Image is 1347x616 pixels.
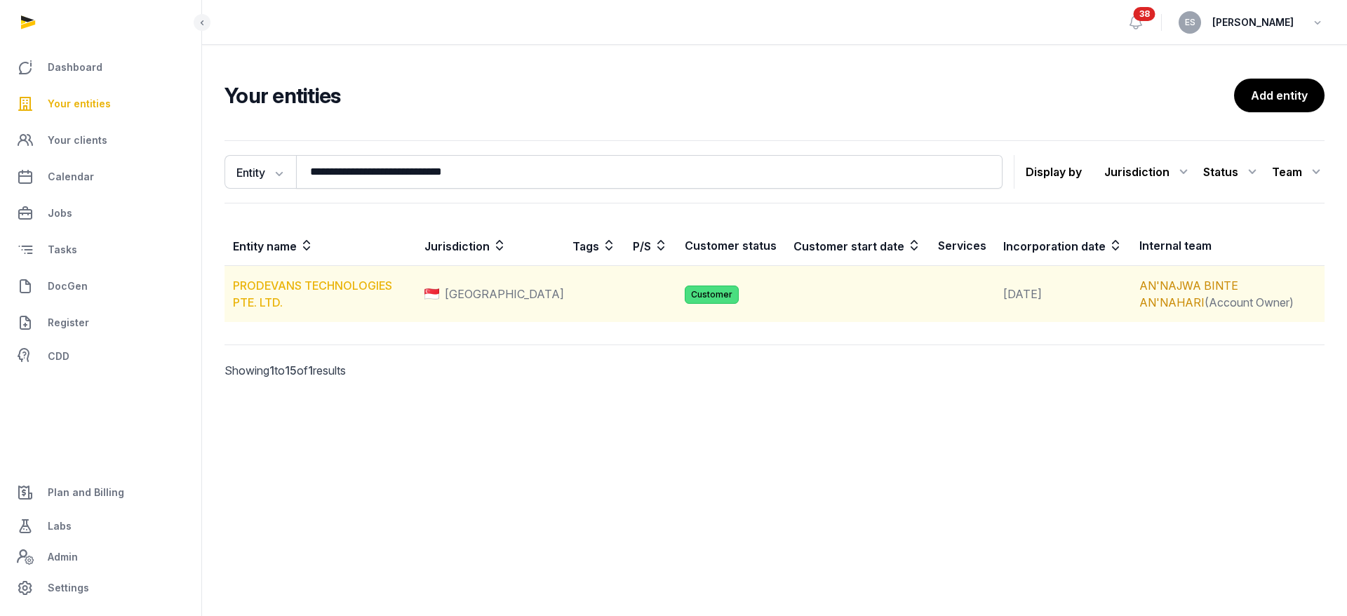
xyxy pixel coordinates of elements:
th: Customer start date [785,226,930,266]
span: [PERSON_NAME] [1212,14,1294,31]
th: Services [930,226,995,266]
a: Your clients [11,123,190,157]
th: P/S [624,226,676,266]
p: Display by [1026,161,1082,183]
span: 1 [308,363,313,377]
span: ES [1185,18,1195,27]
button: ES [1179,11,1201,34]
span: Your clients [48,132,107,149]
a: DocGen [11,269,190,303]
a: Labs [11,509,190,543]
a: Your entities [11,87,190,121]
div: (Account Owner) [1139,277,1316,311]
th: Jurisdiction [416,226,564,266]
a: Jobs [11,196,190,230]
span: Jobs [48,205,72,222]
td: [DATE] [995,266,1131,323]
a: AN'NAJWA BINTE AN'NAHARI [1139,279,1238,309]
span: [GEOGRAPHIC_DATA] [445,286,564,302]
span: Tasks [48,241,77,258]
a: Plan and Billing [11,476,190,509]
th: Internal team [1131,226,1325,266]
span: Labs [48,518,72,535]
a: Admin [11,543,190,571]
p: Showing to of results [224,345,483,396]
th: Customer status [676,226,785,266]
span: Dashboard [48,59,102,76]
span: Register [48,314,89,331]
a: Register [11,306,190,340]
div: Jurisdiction [1104,161,1192,183]
a: Dashboard [11,51,190,84]
span: Plan and Billing [48,484,124,501]
span: 15 [285,363,297,377]
a: CDD [11,342,190,370]
div: Status [1203,161,1261,183]
span: DocGen [48,278,88,295]
span: 38 [1134,7,1155,21]
span: Settings [48,580,89,596]
h2: Your entities [224,83,1234,108]
span: 1 [269,363,274,377]
div: Team [1272,161,1325,183]
button: Entity [224,155,296,189]
a: PRODEVANS TECHNOLOGIES PTE. LTD. [233,279,392,309]
a: Tasks [11,233,190,267]
th: Entity name [224,226,416,266]
span: CDD [48,348,69,365]
th: Tags [564,226,624,266]
span: Calendar [48,168,94,185]
span: Admin [48,549,78,565]
a: Settings [11,571,190,605]
th: Incorporation date [995,226,1131,266]
span: Your entities [48,95,111,112]
a: Add entity [1234,79,1325,112]
a: Calendar [11,160,190,194]
span: Customer [685,286,739,304]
